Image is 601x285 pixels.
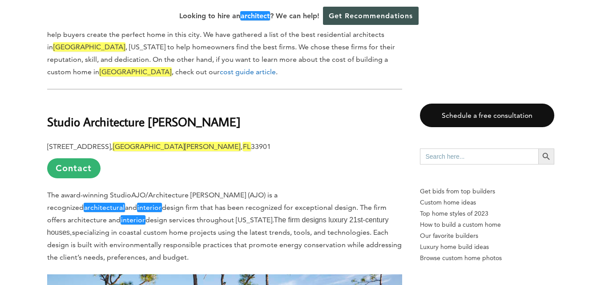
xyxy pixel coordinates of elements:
em: FL [242,142,251,151]
a: Browse custom home photos [420,253,554,264]
p: Get bids from top builders [420,186,554,197]
em: architectural [84,203,125,212]
span: is known for good neighborhoods and prime real estate. It takes the right to help buyers create t... [47,17,395,76]
em: [GEOGRAPHIC_DATA][PERSON_NAME] [113,142,241,151]
a: Schedule a free consultation [420,104,554,127]
em: [GEOGRAPHIC_DATA] [53,42,125,52]
em: architect [240,11,270,20]
a: Our favorite builders [420,230,554,241]
b: [STREET_ADDRESS], , 33901 [47,142,271,151]
a: Luxury home build ideas [420,241,554,253]
em: interior [137,203,162,212]
a: How to build a custom home [420,219,554,230]
input: Search here... [420,149,538,165]
svg: Search [541,152,551,161]
em: [GEOGRAPHIC_DATA] [99,67,172,76]
a: Contact [47,158,101,178]
b: Studio Architecture [PERSON_NAME] [47,114,241,129]
a: Top home styles of 2023 [420,208,554,219]
a: cost guide article [220,68,276,76]
p: The award-winning StudioAJO/Architecture [PERSON_NAME] (AJO) is a recognized and design firm that... [47,189,402,264]
em: interior [121,215,145,225]
a: Get Recommendations [323,7,419,25]
a: Custom home ideas [420,197,554,208]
